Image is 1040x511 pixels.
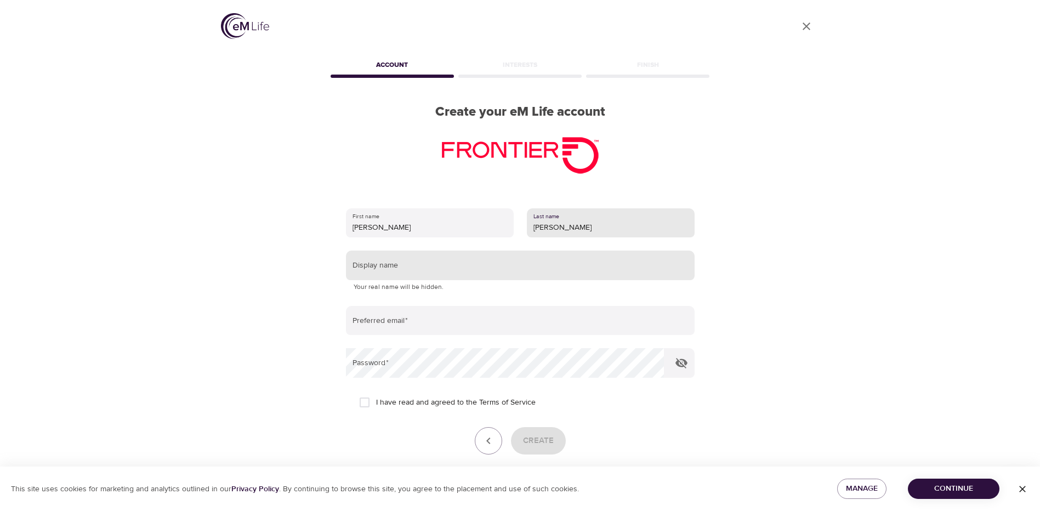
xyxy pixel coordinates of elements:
[376,397,536,408] span: I have read and agreed to the
[793,13,820,39] a: close
[846,482,878,496] span: Manage
[837,479,886,499] button: Manage
[908,479,999,499] button: Continue
[917,482,991,496] span: Continue
[221,13,269,39] img: logo
[231,484,279,494] a: Privacy Policy
[354,282,687,293] p: Your real name will be hidden.
[328,104,712,120] h2: Create your eM Life account
[479,397,536,408] a: Terms of Service
[440,133,600,178] img: Frontier_SecondaryLogo_Small_RGB_Red_291x81%20%281%29%20%28002%29.png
